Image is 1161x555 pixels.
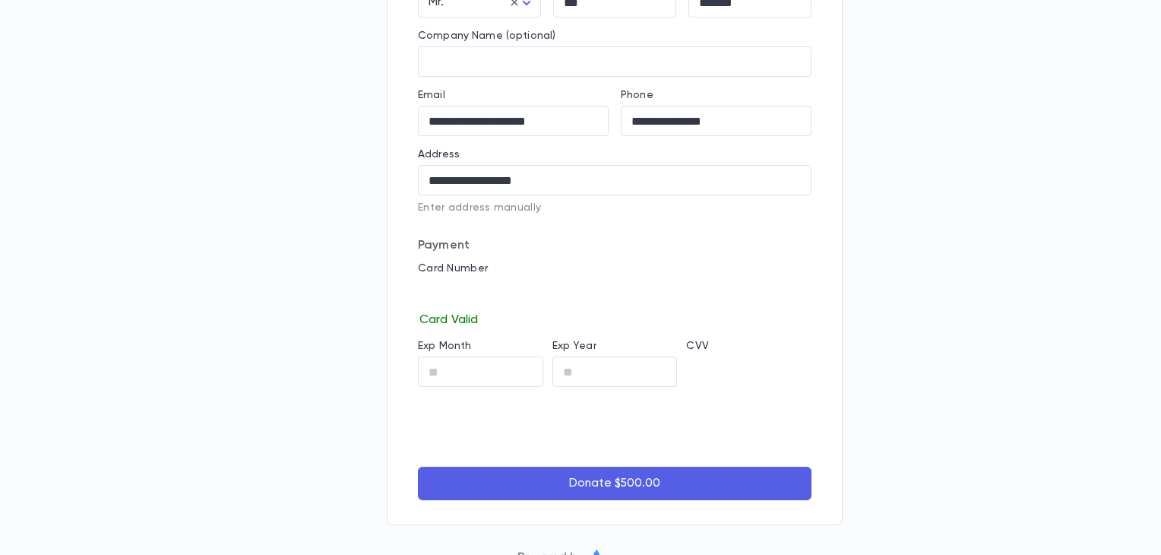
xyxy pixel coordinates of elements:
[418,467,811,500] button: Donate $500.00
[552,340,596,352] label: Exp Year
[418,238,811,253] p: Payment
[418,309,811,328] p: Card Valid
[418,340,471,352] label: Exp Month
[686,340,811,352] p: CVV
[418,30,555,42] label: Company Name (optional)
[686,357,811,387] iframe: cvv
[418,201,811,214] p: Enter address manually
[418,148,460,160] label: Address
[418,89,445,101] label: Email
[418,279,811,309] iframe: card
[418,262,811,274] p: Card Number
[621,89,653,101] label: Phone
